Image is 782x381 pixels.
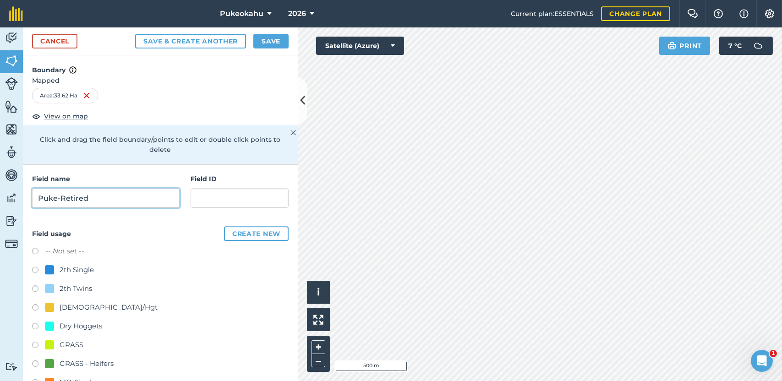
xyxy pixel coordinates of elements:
[224,226,289,241] button: Create new
[32,174,180,184] h4: Field name
[5,123,18,136] img: svg+xml;base64,PHN2ZyB4bWxucz0iaHR0cDovL3d3dy53My5vcmcvMjAwMC9zdmciIHdpZHRoPSI1NiIgaGVpZ2h0PSI2MC...
[5,362,18,371] img: svg+xml;base64,PD94bWwgdmVyc2lvbj0iMS4wIiBlbmNvZGluZz0idXRmLTgiPz4KPCEtLSBHZW5lcmF0b3I6IEFkb2JlIE...
[32,226,289,241] h4: Field usage
[5,237,18,250] img: svg+xml;base64,PD94bWwgdmVyc2lvbj0iMS4wIiBlbmNvZGluZz0idXRmLTgiPz4KPCEtLSBHZW5lcmF0b3I6IEFkb2JlIE...
[32,88,98,103] div: Area : 33.62 Ha
[667,40,676,51] img: svg+xml;base64,PHN2ZyB4bWxucz0iaHR0cDovL3d3dy53My5vcmcvMjAwMC9zdmciIHdpZHRoPSIxOSIgaGVpZ2h0PSIyNC...
[253,34,289,48] button: Save
[32,34,77,48] a: Cancel
[511,9,594,19] span: Current plan : ESSENTIALS
[23,55,298,75] h4: Boundary
[317,286,320,298] span: i
[312,354,325,367] button: –
[601,6,670,21] a: Change plan
[191,174,289,184] h4: Field ID
[220,8,263,19] span: Pukeokahu
[5,168,18,182] img: svg+xml;base64,PD94bWwgdmVyc2lvbj0iMS4wIiBlbmNvZGluZz0idXRmLTgiPz4KPCEtLSBHZW5lcmF0b3I6IEFkb2JlIE...
[60,283,92,294] div: 2th Twins
[83,90,90,101] img: svg+xml;base64,PHN2ZyB4bWxucz0iaHR0cDovL3d3dy53My5vcmcvMjAwMC9zdmciIHdpZHRoPSIxNiIgaGVpZ2h0PSIyNC...
[32,111,88,122] button: View on map
[687,9,698,18] img: Two speech bubbles overlapping with the left bubble in the forefront
[69,64,77,75] img: svg+xml;base64,PHN2ZyB4bWxucz0iaHR0cDovL3d3dy53My5vcmcvMjAwMC9zdmciIHdpZHRoPSIxNyIgaGVpZ2h0PSIxNy...
[60,358,114,369] div: GRASS - Heifers
[713,9,724,18] img: A question mark icon
[135,34,246,48] button: Save & Create Another
[60,339,83,350] div: GRASS
[5,54,18,68] img: svg+xml;base64,PHN2ZyB4bWxucz0iaHR0cDovL3d3dy53My5vcmcvMjAwMC9zdmciIHdpZHRoPSI1NiIgaGVpZ2h0PSI2MC...
[307,281,330,304] button: i
[5,77,18,90] img: svg+xml;base64,PD94bWwgdmVyc2lvbj0iMS4wIiBlbmNvZGluZz0idXRmLTgiPz4KPCEtLSBHZW5lcmF0b3I6IEFkb2JlIE...
[32,111,40,122] img: svg+xml;base64,PHN2ZyB4bWxucz0iaHR0cDovL3d3dy53My5vcmcvMjAwMC9zdmciIHdpZHRoPSIxOCIgaGVpZ2h0PSIyNC...
[312,340,325,354] button: +
[5,191,18,205] img: svg+xml;base64,PD94bWwgdmVyc2lvbj0iMS4wIiBlbmNvZGluZz0idXRmLTgiPz4KPCEtLSBHZW5lcmF0b3I6IEFkb2JlIE...
[5,214,18,228] img: svg+xml;base64,PD94bWwgdmVyc2lvbj0iMS4wIiBlbmNvZGluZz0idXRmLTgiPz4KPCEtLSBHZW5lcmF0b3I6IEFkb2JlIE...
[5,145,18,159] img: svg+xml;base64,PD94bWwgdmVyc2lvbj0iMS4wIiBlbmNvZGluZz0idXRmLTgiPz4KPCEtLSBHZW5lcmF0b3I6IEFkb2JlIE...
[751,350,773,372] iframe: Intercom live chat
[288,8,306,19] span: 2026
[45,246,84,257] label: -- Not set --
[23,75,298,86] span: Mapped
[5,31,18,45] img: svg+xml;base64,PD94bWwgdmVyc2lvbj0iMS4wIiBlbmNvZGluZz0idXRmLTgiPz4KPCEtLSBHZW5lcmF0b3I6IEFkb2JlIE...
[659,37,711,55] button: Print
[719,37,773,55] button: 7 °C
[9,6,23,21] img: fieldmargin Logo
[749,37,767,55] img: svg+xml;base64,PD94bWwgdmVyc2lvbj0iMS4wIiBlbmNvZGluZz0idXRmLTgiPz4KPCEtLSBHZW5lcmF0b3I6IEFkb2JlIE...
[60,321,102,332] div: Dry Hoggets
[44,111,88,121] span: View on map
[313,315,323,325] img: Four arrows, one pointing top left, one top right, one bottom right and the last bottom left
[316,37,404,55] button: Satellite (Azure)
[32,134,289,155] p: Click and drag the field boundary/points to edit or double click points to delete
[60,264,94,275] div: 2th Single
[770,350,777,357] span: 1
[60,302,158,313] div: [DEMOGRAPHIC_DATA]/Hgt
[290,127,296,138] img: svg+xml;base64,PHN2ZyB4bWxucz0iaHR0cDovL3d3dy53My5vcmcvMjAwMC9zdmciIHdpZHRoPSIyMiIgaGVpZ2h0PSIzMC...
[5,100,18,113] img: svg+xml;base64,PHN2ZyB4bWxucz0iaHR0cDovL3d3dy53My5vcmcvMjAwMC9zdmciIHdpZHRoPSI1NiIgaGVpZ2h0PSI2MC...
[739,8,749,19] img: svg+xml;base64,PHN2ZyB4bWxucz0iaHR0cDovL3d3dy53My5vcmcvMjAwMC9zdmciIHdpZHRoPSIxNyIgaGVpZ2h0PSIxNy...
[764,9,775,18] img: A cog icon
[728,37,742,55] span: 7 ° C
